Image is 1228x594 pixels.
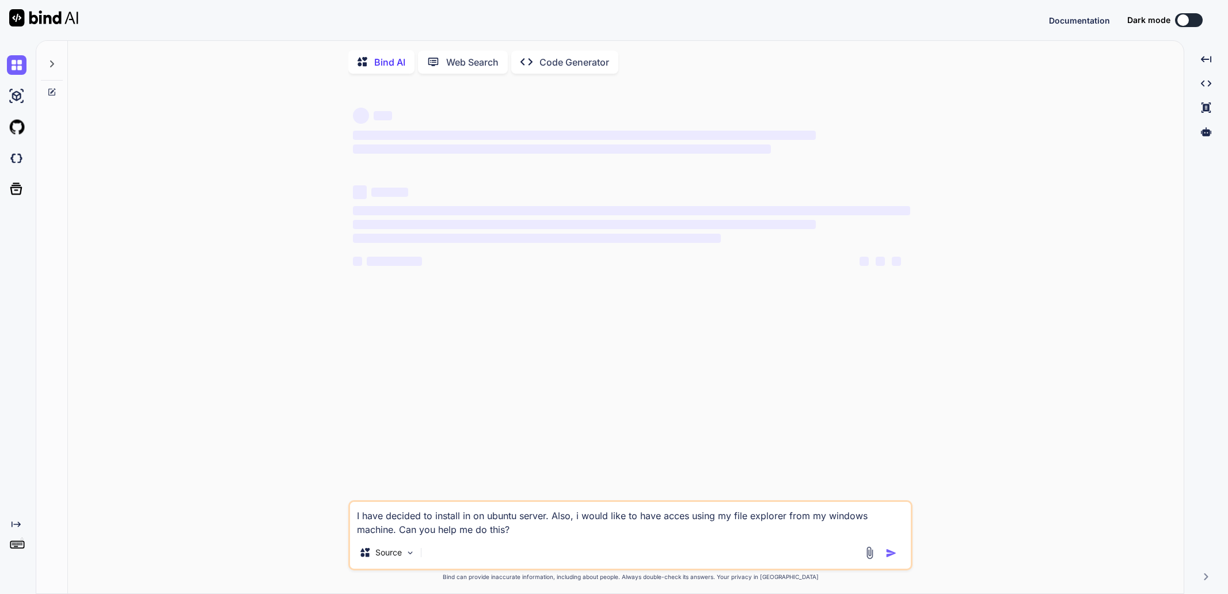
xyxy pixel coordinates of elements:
span: ‌ [367,257,422,266]
img: Bind AI [9,9,78,26]
span: ‌ [892,257,901,266]
span: ‌ [860,257,869,266]
img: darkCloudIdeIcon [7,148,26,168]
img: icon [885,547,897,559]
span: ‌ [353,185,367,199]
span: ‌ [876,257,885,266]
span: ‌ [353,144,771,154]
img: chat [7,55,26,75]
span: ‌ [353,234,721,243]
span: ‌ [353,108,369,124]
img: githubLight [7,117,26,137]
button: Documentation [1049,14,1110,26]
img: attachment [863,546,876,559]
span: Dark mode [1127,14,1170,26]
span: ‌ [353,206,910,215]
p: Web Search [446,55,499,69]
textarea: I have decided to install in on ubuntu server. Also, i would like to have acces using my file exp... [350,502,911,536]
span: ‌ [371,188,408,197]
img: Pick Models [405,548,415,558]
span: ‌ [374,111,392,120]
span: ‌ [353,131,815,140]
img: ai-studio [7,86,26,106]
p: Source [375,547,402,558]
span: ‌ [353,220,815,229]
span: ‌ [353,257,362,266]
p: Bind AI [374,55,405,69]
p: Bind can provide inaccurate information, including about people. Always double-check its answers.... [348,573,913,581]
span: Documentation [1049,16,1110,25]
p: Code Generator [539,55,609,69]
